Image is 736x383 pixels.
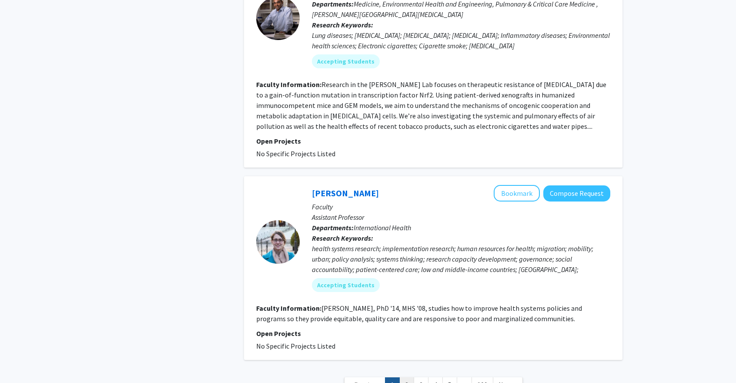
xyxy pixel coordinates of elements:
[256,136,610,146] p: Open Projects
[312,54,380,68] mat-chip: Accepting Students
[256,149,335,158] span: No Specific Projects Listed
[256,342,335,350] span: No Specific Projects Listed
[312,188,379,198] a: [PERSON_NAME]
[494,185,540,202] button: Add Ligia Paina to Bookmarks
[7,344,37,376] iframe: Chat
[256,80,606,131] fg-read-more: Research in the [PERSON_NAME] Lab focuses on therapeutic resistance of [MEDICAL_DATA] due to a ga...
[312,212,610,222] p: Assistant Professor
[312,243,610,285] div: health systems research; implementation research; human resources for health; migration; mobility...
[256,304,582,323] fg-read-more: [PERSON_NAME], PhD '14, MHS '08, studies how to improve health systems policies and programs so t...
[312,30,610,51] div: Lung diseases; [MEDICAL_DATA]; [MEDICAL_DATA]; [MEDICAL_DATA]; Inflammatory diseases; Environment...
[312,223,354,232] b: Departments:
[256,328,610,339] p: Open Projects
[312,202,610,212] p: Faculty
[256,304,321,312] b: Faculty Information:
[354,223,411,232] span: International Health
[543,185,610,202] button: Compose Request to Ligia Paina
[312,278,380,292] mat-chip: Accepting Students
[312,20,373,29] b: Research Keywords:
[312,234,373,242] b: Research Keywords:
[256,80,321,89] b: Faculty Information:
